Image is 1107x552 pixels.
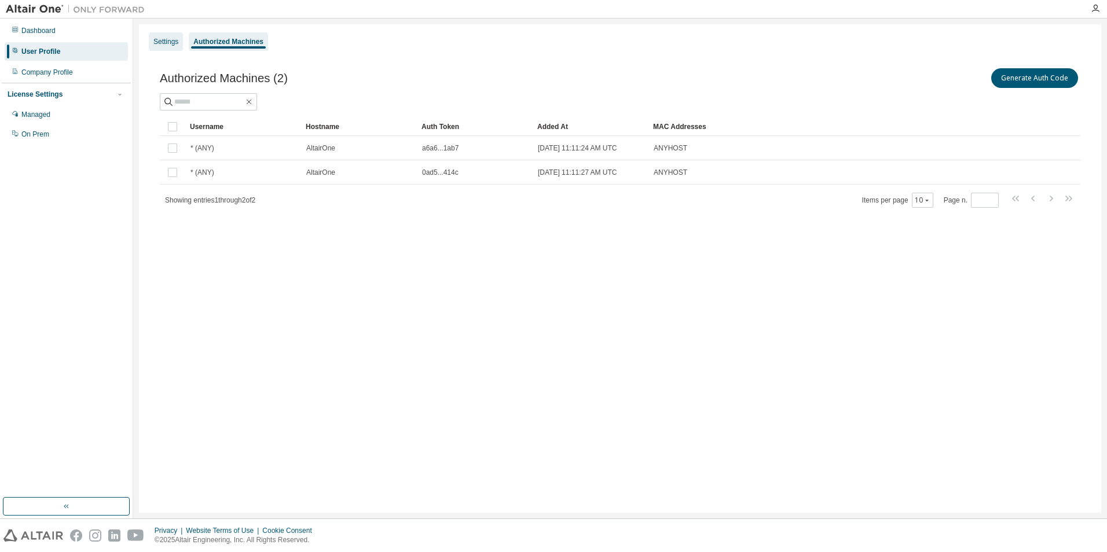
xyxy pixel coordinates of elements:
button: Generate Auth Code [991,68,1078,88]
span: [DATE] 11:11:24 AM UTC [538,143,617,153]
div: License Settings [8,90,63,99]
button: 10 [915,196,930,205]
div: Cookie Consent [262,526,318,535]
div: On Prem [21,130,49,139]
img: facebook.svg [70,529,82,542]
span: ANYHOST [654,168,687,177]
div: Username [190,117,296,136]
span: AltairOne [306,168,335,177]
img: youtube.svg [127,529,144,542]
div: Company Profile [21,68,73,77]
div: Website Terms of Use [186,526,262,535]
span: * (ANY) [190,143,214,153]
img: linkedin.svg [108,529,120,542]
div: MAC Addresses [653,117,959,136]
div: Managed [21,110,50,119]
span: * (ANY) [190,168,214,177]
img: altair_logo.svg [3,529,63,542]
div: Privacy [155,526,186,535]
span: Authorized Machines (2) [160,72,288,85]
div: Authorized Machines [193,37,263,46]
p: © 2025 Altair Engineering, Inc. All Rights Reserved. [155,535,319,545]
span: Page n. [944,193,999,208]
span: 0ad5...414c [422,168,459,177]
span: AltairOne [306,143,335,153]
div: Added At [537,117,644,136]
div: Hostname [306,117,412,136]
span: [DATE] 11:11:27 AM UTC [538,168,617,177]
span: Showing entries 1 through 2 of 2 [165,196,255,204]
span: Items per page [862,193,933,208]
div: Auth Token [421,117,528,136]
span: ANYHOST [654,143,687,153]
div: User Profile [21,47,60,56]
img: instagram.svg [89,529,101,542]
img: Altair One [6,3,151,15]
div: Dashboard [21,26,56,35]
span: a6a6...1ab7 [422,143,459,153]
div: Settings [153,37,178,46]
